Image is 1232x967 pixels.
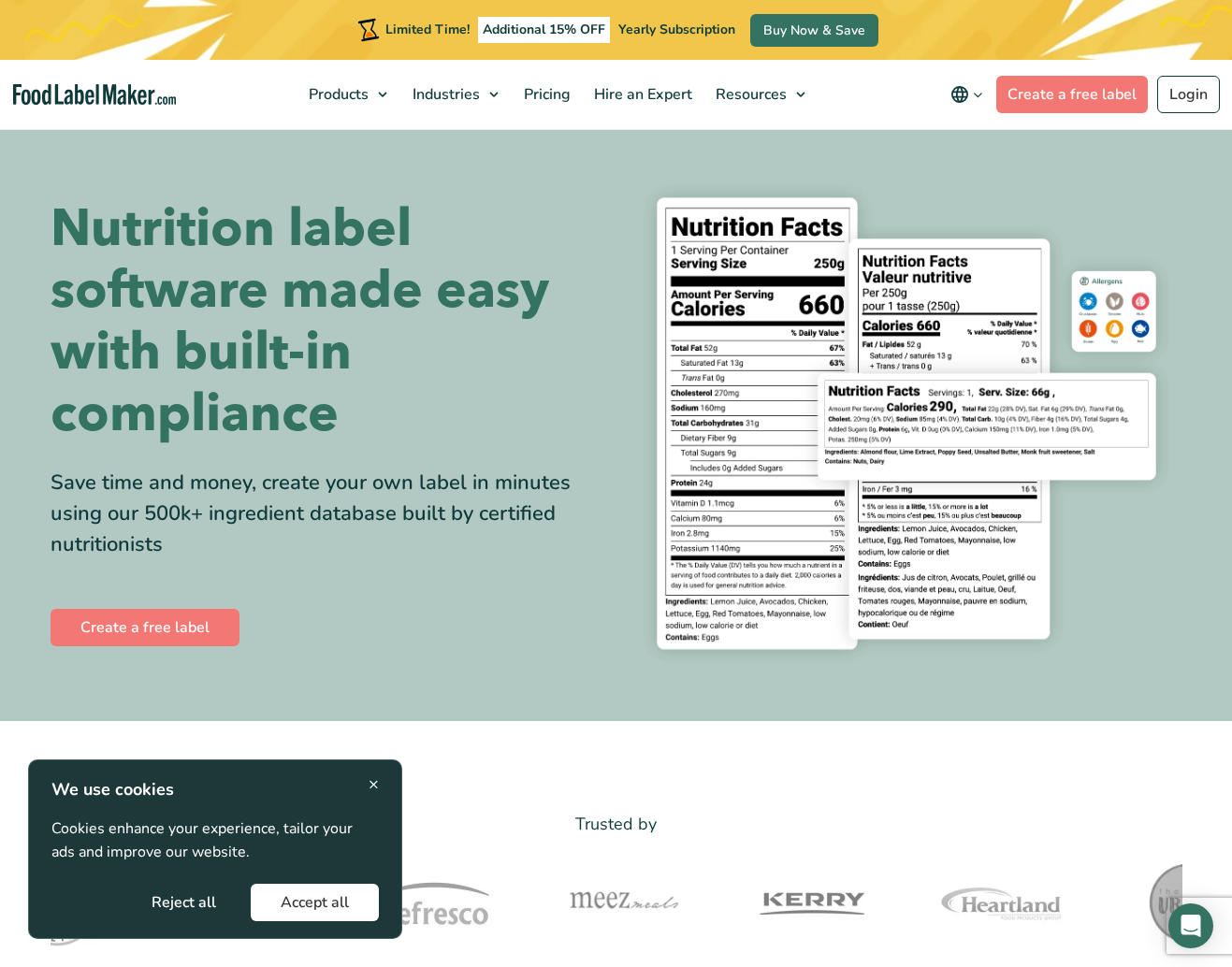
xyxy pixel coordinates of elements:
a: Login [1157,76,1220,113]
span: Resources [710,84,789,105]
span: Hire an Expert [588,84,694,105]
p: Cookies enhance your experience, tailor your ads and improve our website. [51,817,379,865]
span: × [369,772,379,797]
a: Industries [401,60,508,129]
span: Yearly Subscription [618,21,735,38]
a: Resources [704,60,815,129]
div: Save time and money, create your own label in minutes using our 500k+ ingredient database built b... [51,468,602,560]
button: Reject all [122,884,246,921]
p: Trusted by [51,811,1182,838]
a: Pricing [513,60,578,129]
a: Create a free label [996,76,1148,113]
h1: Nutrition label software made easy with built-in compliance [51,198,602,445]
span: Industries [407,84,482,105]
strong: We use cookies [51,778,174,801]
button: Accept all [251,884,379,921]
a: Hire an Expert [583,60,700,129]
a: Products [297,60,397,129]
a: Create a free label [51,609,239,646]
a: Buy Now & Save [750,14,878,47]
div: Open Intercom Messenger [1168,903,1213,948]
span: Additional 15% OFF [478,17,610,43]
span: Products [303,84,370,105]
span: Limited Time! [385,21,470,38]
span: Pricing [518,84,573,105]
